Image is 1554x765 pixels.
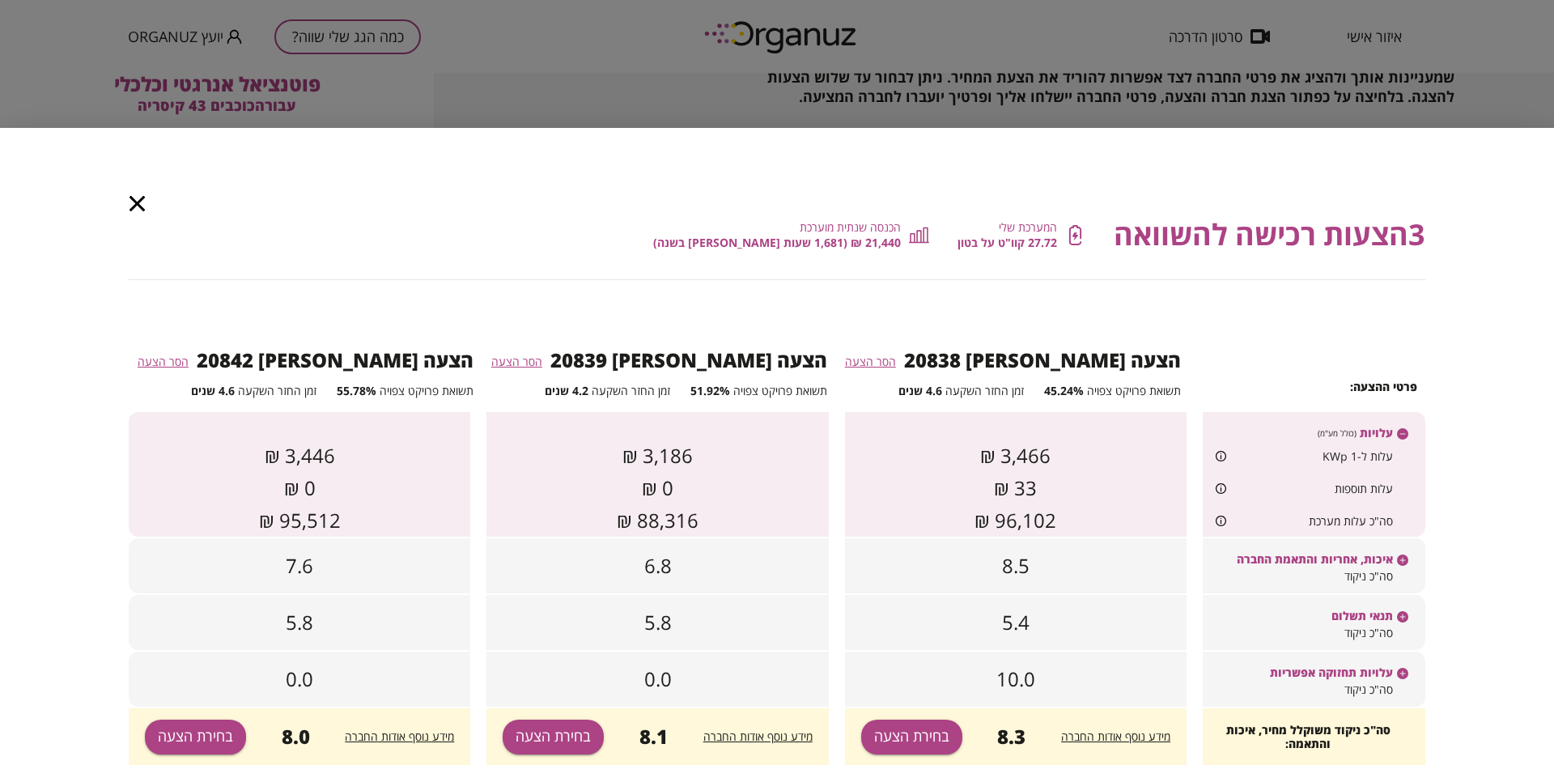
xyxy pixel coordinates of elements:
span: (כולל מע"מ) [1318,427,1357,440]
span: 88,316 ₪ [617,506,698,535]
span: סה"כ ניקוד [1344,568,1393,584]
span: 4.6 שנים [898,383,942,398]
span: 27.72 קוו"ט על בטון [957,236,1057,249]
span: 51.92% [690,383,730,398]
span: 6.8 [644,551,672,580]
span: 4.6 שנים [191,383,235,398]
span: 5.8 [286,608,313,637]
span: מידע נוסף אודות החברה [703,729,813,744]
span: 3,186 ₪ [622,441,693,470]
span: 3,466 ₪ [980,441,1051,470]
span: 3 הצעות רכישה להשוואה [1114,213,1425,257]
span: זמן החזר השקעה [238,383,316,398]
span: סה"כ ניקוד [1344,625,1393,640]
span: 0 ₪ [284,474,316,503]
span: תשואת פרויקט צפויה [733,383,827,398]
span: 0 ₪ [642,474,673,503]
div: עלויות תחזוקה אפשריותסה"כ ניקוד10.00.00.0 [129,652,1425,707]
span: 21,440 ₪ (1,681 שעות [PERSON_NAME] בשנה) [653,236,901,249]
span: 4.2 שנים [545,383,588,398]
span: מידע נוסף אודות החברה [1061,729,1170,744]
span: 45.24% [1044,383,1084,398]
span: תשואת פרויקט צפויה [380,383,473,398]
span: 3,446 ₪ [265,441,335,470]
div: איכות, אחריות והתאמת החברהסה"כ ניקוד8.56.87.6 [129,538,1425,593]
span: עלויות [1360,426,1393,440]
span: איכות, אחריות והתאמת החברה [1237,552,1393,566]
button: הסר הצעה [845,355,896,370]
span: 8.0 [282,725,310,748]
span: המערכת שלי [999,220,1057,236]
span: הצעה [PERSON_NAME] 20839 [550,346,827,373]
span: סה"כ עלות מערכת [1309,513,1393,529]
button: הסר הצעה [138,355,189,370]
span: הסר הצעה [491,354,542,369]
span: הצעה [PERSON_NAME] 20838 [904,346,1181,373]
button: מידע נוסף אודות החברה [345,729,454,745]
span: פרטי ההצעה: [1350,379,1417,394]
span: 96,102 ₪ [974,506,1056,535]
span: זמן החזר השקעה [592,383,670,398]
span: סה"כ ניקוד משוקלל מחיר, איכות והתאמה: [1207,723,1409,751]
span: 8.3 [997,725,1025,748]
span: עלות תוספות [1335,481,1393,496]
span: 10.0 [996,665,1035,694]
span: הסר הצעה [845,354,896,369]
span: עלות ל-1 KWp [1323,448,1393,464]
span: מידע נוסף אודות החברה [345,729,454,744]
span: 95,512 ₪ [259,506,341,535]
div: עלויות(כולל מע"מ) [129,412,1425,440]
span: 5.4 [1002,608,1030,637]
div: תנאי תשלוםסה"כ ניקוד5.45.85.8 [129,595,1425,650]
span: 7.6 [286,551,313,580]
span: 55.78% [337,383,376,398]
span: עלויות תחזוקה אפשריות [1270,665,1393,679]
span: זמן החזר השקעה [945,383,1024,398]
span: הסר הצעה [138,354,189,369]
button: בחירת הצעה [861,720,962,754]
span: 0.0 [644,665,672,694]
span: 0.0 [286,665,313,694]
span: 5.8 [644,608,672,637]
span: סה"כ ניקוד [1344,682,1393,697]
span: תנאי תשלום [1331,609,1393,623]
span: תשואת פרויקט צפויה [1087,383,1181,398]
button: הסר הצעה [491,355,542,370]
span: 8.5 [1002,551,1030,580]
button: בחירת הצעה [503,720,604,754]
button: בחירת הצעה [145,720,246,754]
button: מידע נוסף אודות החברה [703,729,813,745]
span: הצעה [PERSON_NAME] 20842 [197,346,473,373]
span: הכנסה שנתית מוערכת [800,220,901,236]
span: 33 ₪ [994,474,1037,503]
span: 8.1 [639,725,668,748]
button: מידע נוסף אודות החברה [1061,729,1170,745]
